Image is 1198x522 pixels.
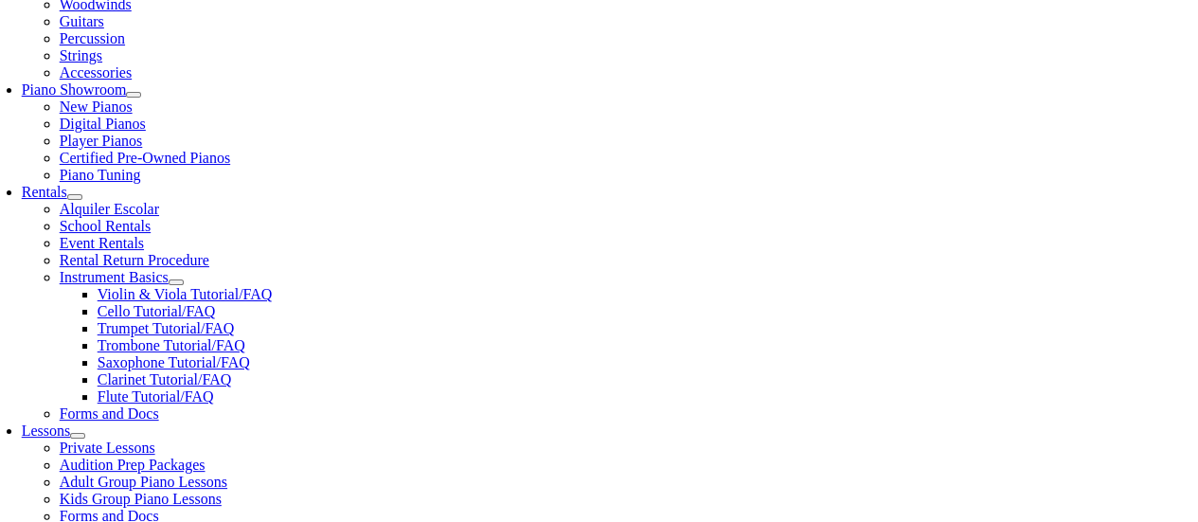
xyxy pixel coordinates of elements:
[98,354,250,370] a: Saxophone Tutorial/FAQ
[98,286,273,302] a: Violin & Viola Tutorial/FAQ
[60,116,146,132] a: Digital Pianos
[67,194,82,200] button: Open submenu of Rentals
[70,433,85,439] button: Open submenu of Lessons
[126,92,141,98] button: Open submenu of Piano Showroom
[60,491,222,507] a: Kids Group Piano Lessons
[60,269,169,285] a: Instrument Basics
[98,371,232,387] a: Clarinet Tutorial/FAQ
[60,252,209,268] a: Rental Return Procedure
[60,167,141,183] a: Piano Tuning
[60,64,132,81] a: Accessories
[22,81,127,98] a: Piano Showroom
[98,320,234,336] a: Trumpet Tutorial/FAQ
[60,457,206,473] a: Audition Prep Packages
[60,218,151,234] a: School Rentals
[60,440,155,456] a: Private Lessons
[22,184,67,200] a: Rentals
[60,235,144,251] a: Event Rentals
[60,13,104,29] a: Guitars
[60,99,133,115] a: New Pianos
[98,303,216,319] a: Cello Tutorial/FAQ
[22,423,71,439] a: Lessons
[60,47,102,63] a: Strings
[60,30,125,46] a: Percussion
[60,405,159,422] a: Forms and Docs
[60,133,143,149] a: Player Pianos
[98,388,214,405] a: Flute Tutorial/FAQ
[60,150,230,166] a: Certified Pre-Owned Pianos
[60,201,159,217] a: Alquiler Escolar
[60,474,227,490] a: Adult Group Piano Lessons
[169,279,184,285] button: Open submenu of Instrument Basics
[98,337,245,353] a: Trombone Tutorial/FAQ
